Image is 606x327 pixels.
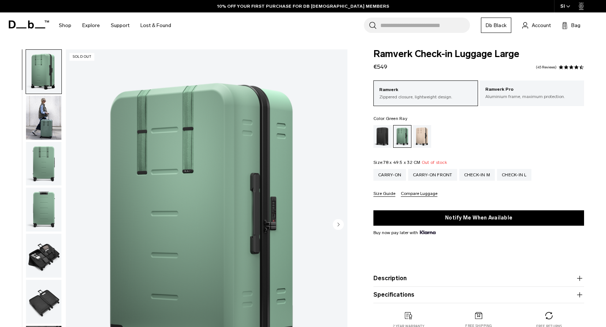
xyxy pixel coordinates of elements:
[333,219,344,232] button: Next slide
[373,169,406,181] a: Carry-on
[497,169,531,181] a: Check-in L
[532,22,551,29] span: Account
[26,234,61,278] img: Ramverk Check-in Luggage Large Green Ray
[373,274,584,283] button: Description
[379,94,472,100] p: Zippered closure, lightweight design.
[379,86,472,94] p: Ramverk
[393,125,411,148] a: Green Ray
[26,188,61,232] img: Ramverk Check-in Luggage Large Green Ray
[26,142,62,186] button: Ramverk Check-in Luggage Large Green Ray
[459,169,495,181] a: Check-in M
[571,22,580,29] span: Bag
[26,279,62,324] button: Ramverk Check-in Luggage Large Green Ray
[481,18,511,33] a: Db Black
[408,169,457,181] a: Carry-on Front
[373,229,436,236] span: Buy now pay later with
[111,12,129,38] a: Support
[413,125,431,148] a: Fogbow Beige
[26,280,61,324] img: Ramverk Check-in Luggage Large Green Ray
[53,12,177,38] nav: Main Navigation
[26,233,62,278] button: Ramverk Check-in Luggage Large Green Ray
[522,21,551,30] a: Account
[373,160,447,165] legend: Size:
[562,21,580,30] button: Bag
[373,290,584,299] button: Specifications
[373,210,584,226] button: Notify Me When Available
[26,95,62,140] button: Ramverk Check-in Luggage Large Green Ray
[26,50,61,94] img: Ramverk Check-in Luggage Large Green Ray
[59,12,71,38] a: Shop
[401,191,437,197] button: Compare Luggage
[373,116,407,121] legend: Color:
[373,191,395,197] button: Size Guide
[536,65,557,69] a: 45 reviews
[69,53,94,61] p: Sold Out
[373,63,387,70] span: €549
[386,116,407,121] span: Green Ray
[373,125,392,148] a: Black Out
[217,3,389,10] a: 10% OFF YOUR FIRST PURCHASE FOR DB [DEMOGRAPHIC_DATA] MEMBERS
[485,86,579,93] p: Ramverk Pro
[485,93,579,100] p: Aluminium frame, maximum protection.
[82,12,100,38] a: Explore
[420,230,436,234] img: {"height" => 20, "alt" => "Klarna"}
[422,160,447,165] span: Out of stock
[26,142,61,186] img: Ramverk Check-in Luggage Large Green Ray
[140,12,171,38] a: Lost & Found
[383,160,420,165] span: 78 x 49.5 x 32 CM
[26,96,61,140] img: Ramverk Check-in Luggage Large Green Ray
[26,187,62,232] button: Ramverk Check-in Luggage Large Green Ray
[26,49,62,94] button: Ramverk Check-in Luggage Large Green Ray
[480,80,584,105] a: Ramverk Pro Aluminium frame, maximum protection.
[373,49,584,59] span: Ramverk Check-in Luggage Large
